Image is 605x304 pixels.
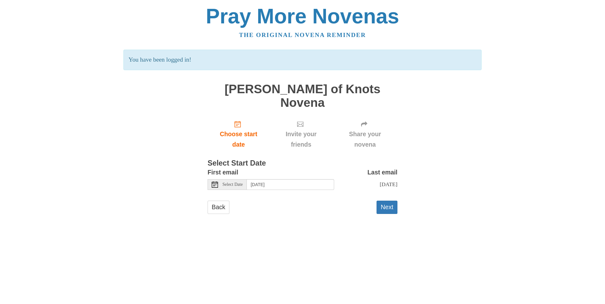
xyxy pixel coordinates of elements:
p: You have been logged in! [123,50,481,70]
span: Share your novena [339,129,391,150]
label: First email [208,167,238,178]
a: The original novena reminder [239,32,366,38]
label: Last email [367,167,397,178]
a: Pray More Novenas [206,4,399,28]
button: Next [377,201,397,214]
span: Choose start date [214,129,263,150]
span: Invite your friends [276,129,326,150]
span: Select Date [222,182,243,187]
h1: [PERSON_NAME] of Knots Novena [208,82,397,109]
div: Click "Next" to confirm your start date first. [270,116,333,153]
span: [DATE] [380,181,397,187]
a: Back [208,201,229,214]
a: Choose start date [208,116,270,153]
div: Click "Next" to confirm your start date first. [333,116,397,153]
h3: Select Start Date [208,159,397,167]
